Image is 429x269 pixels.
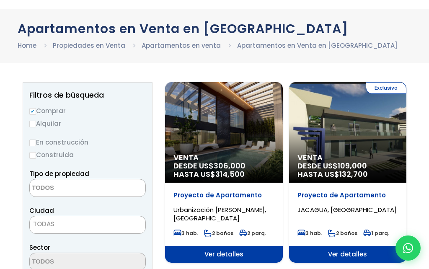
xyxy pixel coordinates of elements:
[173,162,274,178] span: DESDE US$
[328,230,357,237] span: 2 baños
[30,179,111,197] textarea: Search
[29,121,36,127] input: Alquilar
[29,216,146,234] span: TODAS
[289,82,407,263] a: Exclusiva Venta DESDE US$109,000 HASTA US$132,700 Proyecto de Apartamento JACAGUA, [GEOGRAPHIC_DA...
[173,153,274,162] span: Venta
[165,246,283,263] span: Ver detalles
[366,82,406,94] span: Exclusiva
[142,41,221,50] a: Apartamentos en venta
[215,169,245,179] span: 314,500
[29,108,36,115] input: Comprar
[289,246,407,263] span: Ver detalles
[165,82,283,263] a: Venta DESDE US$306,000 HASTA US$314,500 Proyecto de Apartamento Urbanización [PERSON_NAME], [GEOG...
[214,160,246,171] span: 306,000
[297,170,398,178] span: HASTA US$
[297,205,397,214] span: JACAGUA, [GEOGRAPHIC_DATA]
[363,230,389,237] span: 1 parq.
[29,169,89,178] span: Tipo de propiedad
[173,170,274,178] span: HASTA US$
[29,140,36,146] input: En construcción
[173,205,266,222] span: Urbanización [PERSON_NAME], [GEOGRAPHIC_DATA]
[29,137,146,147] label: En construcción
[297,230,322,237] span: 3 hab.
[33,220,54,228] span: TODAS
[297,153,398,162] span: Venta
[173,191,274,199] p: Proyecto de Apartamento
[297,191,398,199] p: Proyecto de Apartamento
[29,150,146,160] label: Construida
[173,230,198,237] span: 3 hab.
[30,218,145,230] span: TODAS
[338,160,367,171] span: 109,000
[237,40,398,51] li: Apartamentos en Venta en [GEOGRAPHIC_DATA]
[53,41,125,50] a: Propiedades en Venta
[29,152,36,159] input: Construida
[29,118,146,129] label: Alquilar
[29,243,50,252] span: Sector
[29,91,146,99] h2: Filtros de búsqueda
[18,41,36,50] a: Home
[204,230,233,237] span: 2 baños
[29,106,146,116] label: Comprar
[297,162,398,178] span: DESDE US$
[339,169,368,179] span: 132,700
[18,21,411,36] h1: Apartamentos en Venta en [GEOGRAPHIC_DATA]
[239,230,266,237] span: 2 parq.
[29,206,54,215] span: Ciudad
